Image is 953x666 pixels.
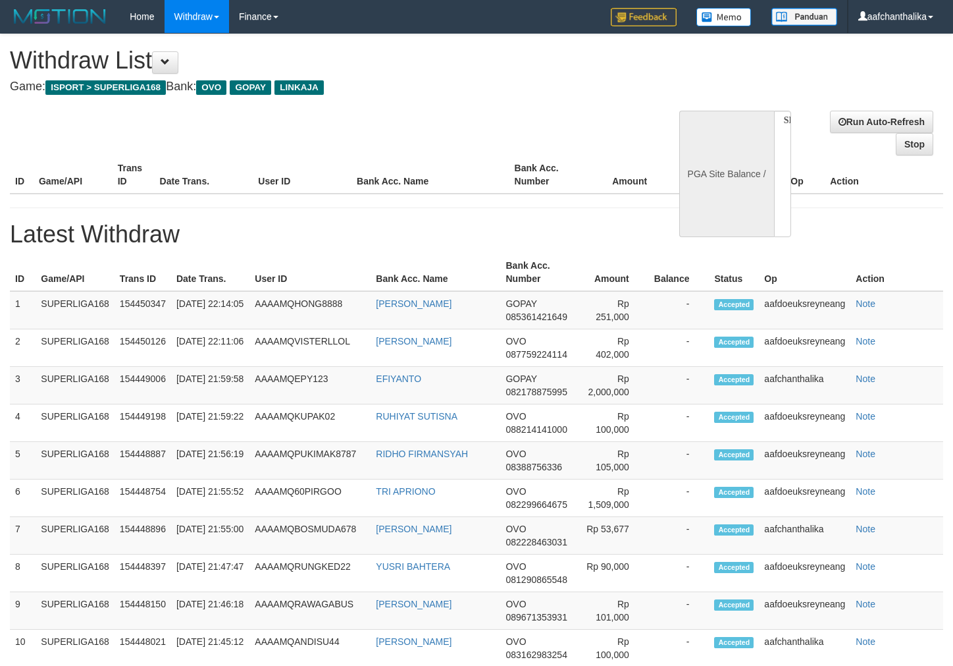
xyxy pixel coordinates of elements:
[611,8,677,26] img: Feedback.jpg
[759,592,850,630] td: aafdoeuksreyneang
[578,291,649,329] td: Rp 251,000
[371,254,500,291] th: Bank Acc. Name
[505,349,567,360] span: 087759224114
[10,555,36,592] td: 8
[759,291,850,329] td: aafdoeuksreyneang
[10,404,36,442] td: 4
[505,561,526,572] span: OVO
[171,404,249,442] td: [DATE] 21:59:22
[714,637,754,648] span: Accepted
[36,404,115,442] td: SUPERLIGA168
[856,449,875,459] a: Note
[856,374,875,384] a: Note
[171,367,249,404] td: [DATE] 21:59:58
[578,367,649,404] td: Rp 2,000,000
[696,8,752,26] img: Button%20Memo.svg
[10,592,36,630] td: 9
[34,156,113,194] th: Game/API
[856,336,875,347] a: Note
[505,449,526,459] span: OVO
[376,599,451,609] a: [PERSON_NAME]
[505,636,526,647] span: OVO
[714,449,754,460] span: Accepted
[115,404,171,442] td: 154449198
[856,636,875,647] a: Note
[10,329,36,367] td: 2
[10,221,943,248] h1: Latest Withdraw
[249,480,371,517] td: AAAAMQ60PIRGOO
[10,480,36,517] td: 6
[115,254,171,291] th: Trans ID
[155,156,253,194] th: Date Trans.
[578,480,649,517] td: Rp 1,509,000
[709,254,759,291] th: Status
[759,254,850,291] th: Op
[714,524,754,536] span: Accepted
[505,524,526,534] span: OVO
[10,291,36,329] td: 1
[649,254,709,291] th: Balance
[856,561,875,572] a: Note
[249,592,371,630] td: AAAAMQRAWAGABUS
[36,329,115,367] td: SUPERLIGA168
[785,156,825,194] th: Op
[10,442,36,480] td: 5
[230,80,271,95] span: GOPAY
[171,480,249,517] td: [DATE] 21:55:52
[10,7,110,26] img: MOTION_logo.png
[505,650,567,660] span: 083162983254
[649,592,709,630] td: -
[36,555,115,592] td: SUPERLIGA168
[115,592,171,630] td: 154448150
[500,254,577,291] th: Bank Acc. Number
[36,592,115,630] td: SUPERLIGA168
[10,156,34,194] th: ID
[351,156,509,194] th: Bank Acc. Name
[856,486,875,497] a: Note
[10,517,36,555] td: 7
[649,367,709,404] td: -
[649,291,709,329] td: -
[505,462,562,472] span: 08388756336
[249,404,371,442] td: AAAAMQKUPAK02
[578,442,649,480] td: Rp 105,000
[36,291,115,329] td: SUPERLIGA168
[249,291,371,329] td: AAAAMQHONG8888
[649,442,709,480] td: -
[249,254,371,291] th: User ID
[649,329,709,367] td: -
[376,524,451,534] a: [PERSON_NAME]
[249,442,371,480] td: AAAAMQPUKIMAK8787
[10,254,36,291] th: ID
[649,404,709,442] td: -
[505,424,567,435] span: 088214141000
[249,517,371,555] td: AAAAMQBOSMUDA678
[856,298,875,309] a: Note
[714,299,754,310] span: Accepted
[376,486,435,497] a: TRI APRIONO
[196,80,226,95] span: OVO
[115,517,171,555] td: 154448896
[505,612,567,623] span: 089671353931
[714,337,754,348] span: Accepted
[249,555,371,592] td: AAAAMQRUNGKED22
[667,156,739,194] th: Balance
[171,517,249,555] td: [DATE] 21:55:00
[578,254,649,291] th: Amount
[830,111,933,133] a: Run Auto-Refresh
[115,291,171,329] td: 154450347
[36,367,115,404] td: SUPERLIGA168
[850,254,943,291] th: Action
[649,555,709,592] td: -
[376,374,421,384] a: EFIYANTO
[714,487,754,498] span: Accepted
[578,329,649,367] td: Rp 402,000
[274,80,324,95] span: LINKAJA
[171,555,249,592] td: [DATE] 21:47:47
[856,524,875,534] a: Note
[649,480,709,517] td: -
[759,329,850,367] td: aafdoeuksreyneang
[578,517,649,555] td: Rp 53,677
[759,555,850,592] td: aafdoeuksreyneang
[115,329,171,367] td: 154450126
